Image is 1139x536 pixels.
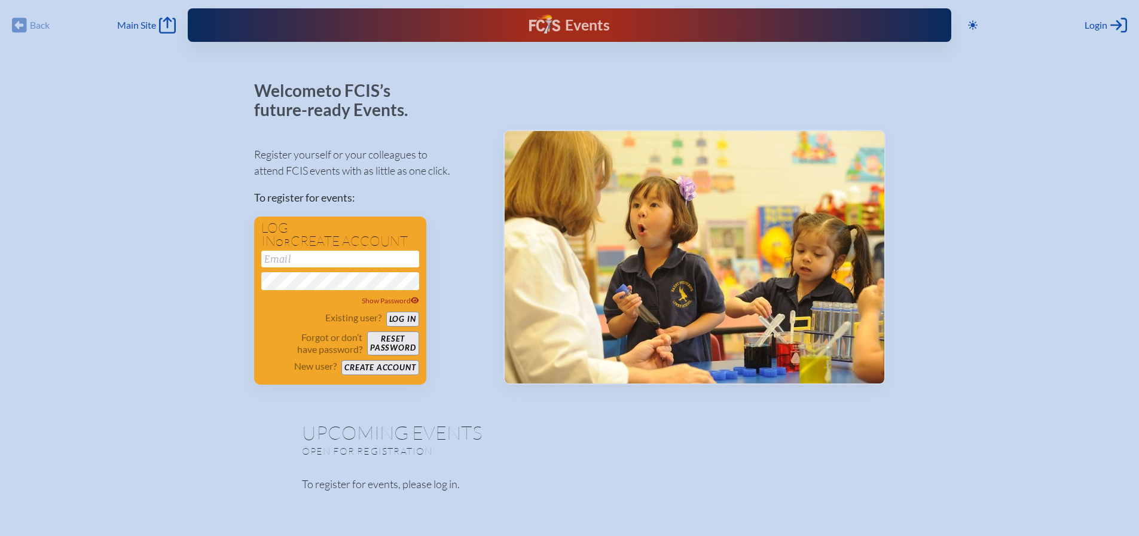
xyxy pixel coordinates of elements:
button: Create account [341,360,419,375]
p: To register for events, please log in. [302,476,838,492]
p: Open for registration [302,445,618,457]
span: or [276,236,291,248]
img: Events [505,131,884,383]
p: Welcome to FCIS’s future-ready Events. [254,81,422,119]
h1: Log in create account [261,221,419,248]
p: New user? [294,360,337,372]
a: Main Site [117,17,176,33]
p: Register yourself or your colleagues to attend FCIS events with as little as one click. [254,147,484,179]
button: Resetpassword [367,331,419,355]
span: Login [1085,19,1107,31]
button: Log in [386,312,419,327]
div: FCIS Events — Future ready [398,14,741,36]
input: Email [261,251,419,267]
span: Show Password [362,296,419,305]
p: Forgot or don’t have password? [261,331,363,355]
p: To register for events: [254,190,484,206]
p: Existing user? [325,312,381,324]
span: Main Site [117,19,156,31]
h1: Upcoming Events [302,423,838,442]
